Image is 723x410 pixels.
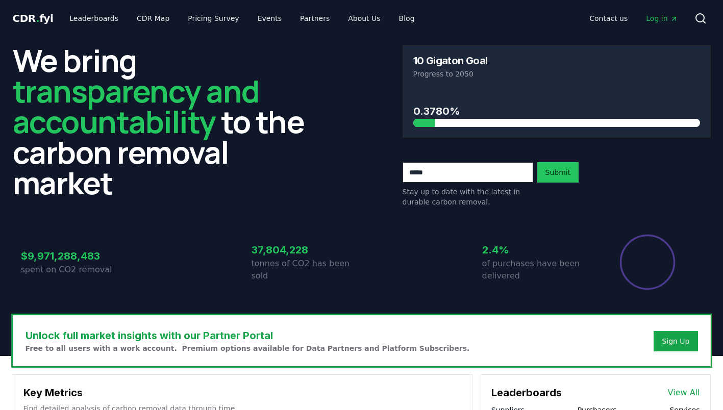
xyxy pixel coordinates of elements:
span: transparency and accountability [13,70,259,142]
span: CDR fyi [13,12,54,24]
a: Contact us [581,9,636,28]
a: View All [668,387,700,399]
p: Progress to 2050 [413,69,700,79]
a: CDR.fyi [13,11,54,25]
a: Pricing Survey [180,9,247,28]
a: Events [250,9,290,28]
a: Partners [292,9,338,28]
button: Submit [537,162,579,183]
nav: Main [61,9,422,28]
span: Log in [646,13,678,23]
h3: 0.3780% [413,104,700,119]
a: CDR Map [129,9,178,28]
h2: We bring to the carbon removal market [13,45,321,198]
h3: 10 Gigaton Goal [413,56,488,66]
p: spent on CO2 removal [21,264,131,276]
a: Sign Up [662,336,689,346]
h3: 2.4% [482,242,592,258]
a: About Us [340,9,388,28]
a: Blog [391,9,423,28]
p: Stay up to date with the latest in durable carbon removal. [403,187,533,207]
a: Log in [638,9,686,28]
h3: Key Metrics [23,385,462,400]
div: Percentage of sales delivered [619,234,676,291]
h3: Unlock full market insights with our Partner Portal [26,328,470,343]
span: . [36,12,39,24]
nav: Main [581,9,686,28]
p: Free to all users with a work account. Premium options available for Data Partners and Platform S... [26,343,470,353]
button: Sign Up [654,331,697,351]
a: Leaderboards [61,9,127,28]
h3: 37,804,228 [252,242,362,258]
p: tonnes of CO2 has been sold [252,258,362,282]
p: of purchases have been delivered [482,258,592,282]
h3: Leaderboards [491,385,562,400]
h3: $9,971,288,483 [21,248,131,264]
